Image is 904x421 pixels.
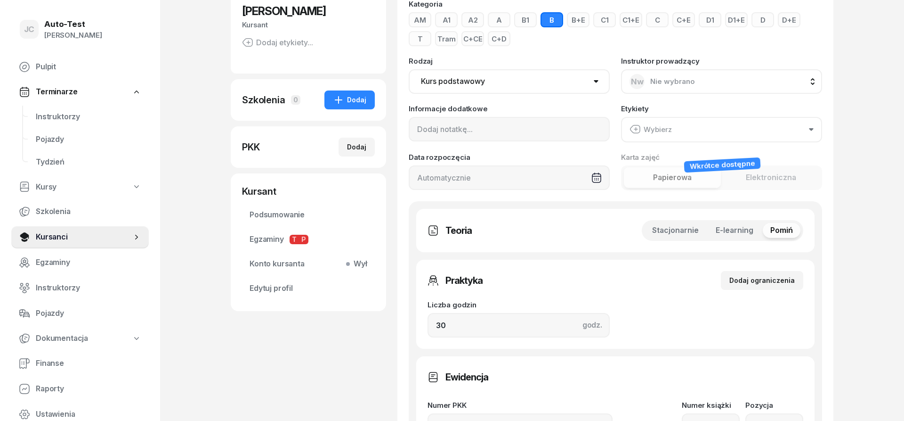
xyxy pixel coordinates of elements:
button: B [541,12,563,27]
button: Stacjonarnie [645,223,706,238]
span: Podsumowanie [250,209,367,221]
button: D+E [778,12,800,27]
button: Dodaj [324,91,375,109]
span: Kursanci [36,231,132,243]
span: JC [24,25,35,33]
button: D [751,12,774,27]
button: E-learning [708,223,761,238]
div: Wybierz [630,124,672,136]
button: D1+E [725,12,748,27]
a: Finanse [11,352,149,375]
button: Dodaj [339,138,375,157]
button: C+D [488,31,510,46]
button: Dodaj etykiety... [242,37,313,48]
button: A [488,12,510,27]
span: Egzaminy [250,233,367,246]
button: B1 [514,12,537,27]
div: Wkrótce dostępne [684,157,760,172]
a: Dokumentacja [11,328,149,349]
h3: Ewidencja [445,370,488,385]
a: Edytuj profil [242,277,375,300]
a: Pulpit [11,56,149,78]
button: Tram [435,31,458,46]
button: D1 [699,12,721,27]
a: Raporty [11,378,149,400]
a: Podsumowanie [242,204,375,226]
span: Terminarze [36,86,77,98]
input: Dodaj notatkę... [409,117,610,141]
a: Terminarze [11,81,149,103]
input: 0 [428,313,610,338]
a: Instruktorzy [11,277,149,299]
button: C1 [593,12,616,27]
span: Egzaminy [36,256,141,269]
span: Wył [350,258,367,270]
span: Stacjonarnie [652,224,699,237]
a: Tydzień [28,151,149,173]
span: Pomiń [770,224,793,237]
div: [PERSON_NAME] [44,29,102,41]
span: Edytuj profil [250,282,367,295]
button: C+E [672,12,695,27]
button: A1 [435,12,458,27]
a: Kursy [11,176,149,198]
span: Pojazdy [36,307,141,320]
button: AM [409,12,431,27]
a: Pojazdy [11,302,149,325]
a: Konto kursantaWył [242,253,375,275]
button: T [409,31,431,46]
span: Konto kursanta [250,258,367,270]
div: Dodaj [347,141,366,153]
a: Szkolenia [11,200,149,223]
span: 0 [291,95,300,105]
span: Kursy [36,181,56,193]
div: Dodaj [333,94,366,106]
h3: Teoria [445,223,472,238]
span: Szkolenia [36,206,141,218]
div: Szkolenia [242,93,285,107]
h3: Praktyka [445,273,483,288]
span: Raporty [36,383,141,395]
a: Egzaminy [11,251,149,274]
span: E-learning [716,224,753,237]
button: C+CE [461,31,484,46]
button: C1+E [620,12,642,27]
button: Wybierz [621,117,822,142]
div: PKK [242,140,260,154]
span: Pulpit [36,61,141,73]
span: T [290,235,299,244]
span: P [299,235,308,244]
div: Kursant [242,19,375,31]
span: [PERSON_NAME] [242,4,326,18]
button: Dodaj ograniczenia [721,271,803,290]
span: Dokumentacja [36,332,88,345]
a: Kursanci [11,226,149,248]
a: Instruktorzy [28,106,149,128]
span: Pojazdy [36,133,141,146]
span: Finanse [36,357,141,370]
button: NwNie wybrano [621,69,822,94]
span: Tydzień [36,156,141,168]
span: Instruktorzy [36,111,141,123]
div: Dodaj ograniczenia [729,275,795,286]
div: Auto-Test [44,20,102,28]
div: Kursant [242,185,375,198]
a: Pojazdy [28,128,149,151]
span: Nw [631,78,644,86]
button: C [646,12,669,27]
span: Ustawienia [36,408,141,421]
button: A2 [461,12,484,27]
a: EgzaminyTP [242,228,375,251]
span: Instruktorzy [36,282,141,294]
button: Pomiń [763,223,800,238]
span: Nie wybrano [650,77,695,86]
button: B+E [567,12,589,27]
